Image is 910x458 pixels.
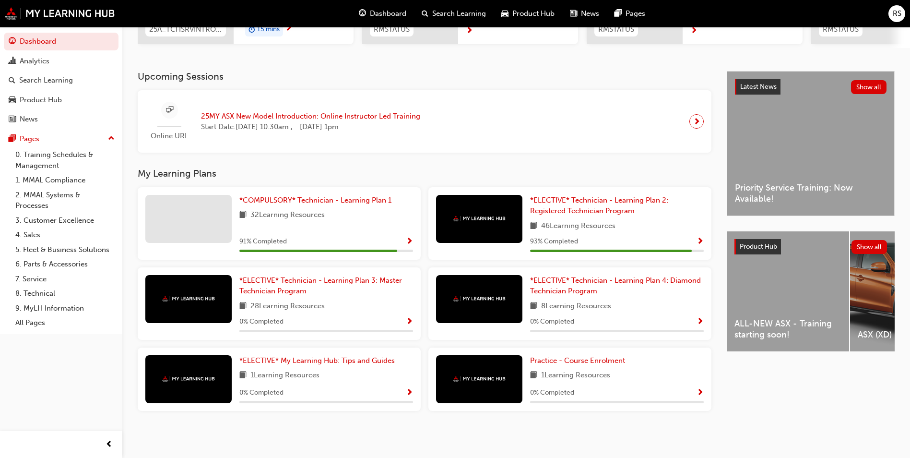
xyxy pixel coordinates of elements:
span: up-icon [108,133,115,145]
span: Online URL [145,131,193,142]
a: 9. MyLH Information [12,301,118,316]
img: mmal [5,7,115,20]
span: 0 % Completed [530,316,574,327]
span: guage-icon [9,37,16,46]
a: Product Hub [4,91,118,109]
a: *COMPULSORY* Technician - Learning Plan 1 [239,195,395,206]
a: search-iconSearch Learning [414,4,494,24]
span: RMSTATUS [374,24,410,35]
div: Product Hub [20,95,62,106]
a: *ELECTIVE* Technician - Learning Plan 2: Registered Technician Program [530,195,704,217]
h3: Upcoming Sessions [138,71,711,82]
a: 6. Parts & Accessories [12,257,118,272]
a: 7. Service [12,272,118,287]
span: sessionType_ONLINE_URL-icon [166,104,173,116]
span: *ELECTIVE* Technician - Learning Plan 3: Master Technician Program [239,276,402,296]
a: 4. Sales [12,228,118,242]
img: mmal [453,376,506,382]
a: 2. MMAL Systems & Processes [12,188,118,213]
span: Dashboard [370,8,406,19]
button: Pages [4,130,118,148]
a: All Pages [12,315,118,330]
span: ALL-NEW ASX - Training starting soon! [734,318,841,340]
span: RMSTATUS [598,24,634,35]
span: 91 % Completed [239,236,287,247]
div: Search Learning [19,75,73,86]
span: book-icon [530,370,537,382]
a: Product HubShow all [734,239,887,254]
h3: My Learning Plans [138,168,711,179]
span: 32 Learning Resources [250,209,325,221]
span: 93 % Completed [530,236,578,247]
span: 15 mins [257,24,280,35]
span: car-icon [501,8,508,20]
button: Show all [851,80,887,94]
button: Show all [851,240,887,254]
span: *ELECTIVE* Technician - Learning Plan 2: Registered Technician Program [530,196,668,216]
a: 3. Customer Excellence [12,213,118,228]
span: Search Learning [432,8,486,19]
span: news-icon [9,115,16,124]
span: next-icon [690,27,697,36]
a: Latest NewsShow allPriority Service Training: Now Available! [727,71,895,216]
a: Latest NewsShow all [735,79,886,95]
span: Pages [626,8,645,19]
span: Show Progress [697,318,704,326]
div: Analytics [20,56,49,67]
span: Product Hub [512,8,555,19]
span: Priority Service Training: Now Available! [735,182,886,204]
span: RMSTATUS [823,24,859,35]
a: 8. Technical [12,286,118,301]
a: *ELECTIVE* Technician - Learning Plan 4: Diamond Technician Program [530,275,704,297]
a: Dashboard [4,33,118,50]
span: pages-icon [9,135,16,144]
a: pages-iconPages [607,4,653,24]
a: guage-iconDashboard [351,4,414,24]
span: search-icon [422,8,428,20]
button: DashboardAnalyticsSearch LearningProduct HubNews [4,31,118,130]
div: Pages [20,133,39,145]
span: search-icon [9,76,15,85]
div: News [20,114,38,125]
span: Show Progress [406,238,413,246]
a: ALL-NEW ASX - Training starting soon! [727,231,849,351]
span: news-icon [570,8,577,20]
button: Show Progress [697,316,704,328]
span: guage-icon [359,8,366,20]
span: book-icon [239,301,247,313]
span: 1 Learning Resources [250,370,319,382]
span: duration-icon [248,24,255,36]
span: 28 Learning Resources [250,301,325,313]
span: Latest News [740,83,777,91]
span: next-icon [693,115,700,128]
span: next-icon [285,24,292,33]
span: 25MY ASX New Model Introduction: Online Instructor Led Training [201,111,420,122]
img: mmal [453,216,506,222]
span: chart-icon [9,57,16,66]
span: 8 Learning Resources [541,301,611,313]
span: Practice - Course Enrolment [530,356,625,365]
img: mmal [162,296,215,302]
span: book-icon [530,301,537,313]
span: 0 % Completed [239,316,284,327]
span: next-icon [466,27,473,36]
span: 1 Learning Resources [541,370,610,382]
a: *ELECTIVE* My Learning Hub: Tips and Guides [239,355,399,366]
button: RS [888,5,905,22]
span: 25A_TCHSRVINTRO_M [149,24,222,35]
span: *COMPULSORY* Technician - Learning Plan 1 [239,196,391,205]
button: Show Progress [406,316,413,328]
span: 0 % Completed [239,387,284,398]
span: book-icon [239,209,247,221]
img: mmal [162,376,215,382]
a: car-iconProduct Hub [494,4,562,24]
a: 1. MMAL Compliance [12,173,118,188]
span: Show Progress [697,238,704,246]
a: *ELECTIVE* Technician - Learning Plan 3: Master Technician Program [239,275,413,297]
span: book-icon [239,370,247,382]
span: *ELECTIVE* Technician - Learning Plan 4: Diamond Technician Program [530,276,701,296]
span: Show Progress [406,389,413,398]
a: Analytics [4,52,118,70]
a: Online URL25MY ASX New Model Introduction: Online Instructor Led TrainingStart Date:[DATE] 10:30a... [145,98,704,145]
